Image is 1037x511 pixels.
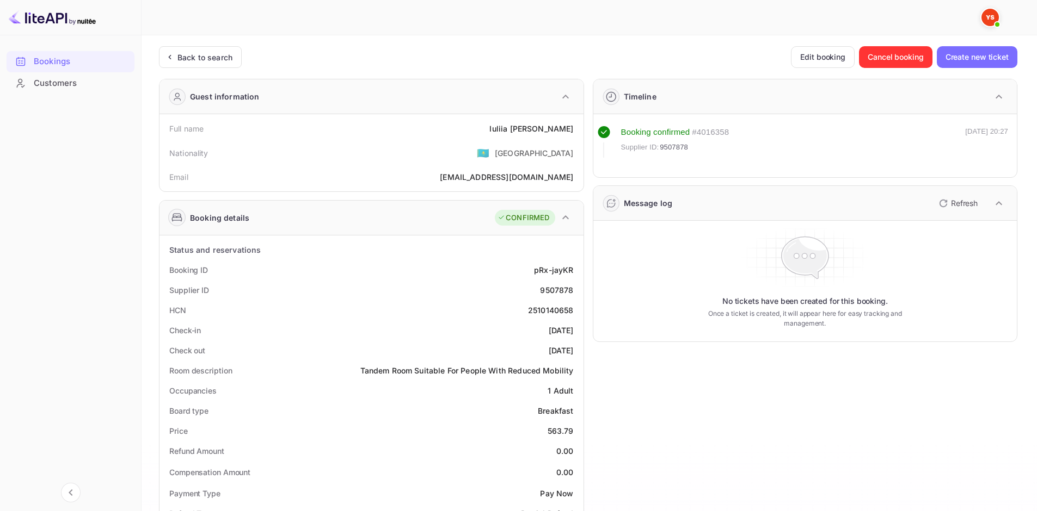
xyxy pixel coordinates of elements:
div: HCN [169,304,186,316]
div: 9507878 [540,284,573,296]
a: Bookings [7,51,134,71]
button: Refresh [932,195,982,212]
div: 0.00 [556,466,574,478]
div: Check-in [169,325,201,336]
div: Tandem Room Suitable For People With Reduced Mobility [360,365,574,376]
div: Customers [7,73,134,94]
div: [EMAIL_ADDRESS][DOMAIN_NAME] [440,171,573,183]
div: [DATE] 20:27 [965,126,1008,158]
div: Refund Amount [169,445,224,457]
div: Payment Type [169,488,220,499]
div: Timeline [624,91,656,102]
div: Booking ID [169,264,208,276]
span: Supplier ID: [621,142,659,153]
div: [DATE] [549,325,574,336]
div: CONFIRMED [498,213,549,223]
div: Room description [169,365,232,376]
div: Supplier ID [169,284,209,296]
div: # 4016358 [692,126,729,139]
div: Bookings [7,51,134,72]
div: Iuliia [PERSON_NAME] [489,123,573,134]
div: Guest information [190,91,260,102]
div: 0.00 [556,445,574,457]
div: Bookings [34,55,129,68]
button: Collapse navigation [61,483,81,502]
div: Pay Now [540,488,573,499]
div: Back to search [177,52,232,63]
div: Email [169,171,188,183]
p: Once a ticket is created, it will appear here for easy tracking and management. [691,309,919,328]
span: 9507878 [660,142,688,153]
div: 2510140658 [528,304,574,316]
div: Message log [624,197,673,209]
div: 1 Adult [548,385,573,396]
span: United States [477,143,489,163]
a: Customers [7,73,134,93]
div: Booking details [190,212,249,223]
div: Full name [169,123,204,134]
div: 563.79 [548,425,574,437]
div: Status and reservations [169,244,261,255]
div: Customers [34,77,129,90]
div: Compensation Amount [169,466,250,478]
p: Refresh [951,197,978,209]
button: Edit booking [791,46,855,68]
img: Yandex Support [981,9,999,26]
div: Nationality [169,147,208,159]
div: [GEOGRAPHIC_DATA] [495,147,574,159]
div: Breakfast [538,405,573,416]
div: [DATE] [549,345,574,356]
button: Cancel booking [859,46,932,68]
div: Booking confirmed [621,126,690,139]
button: Create new ticket [937,46,1017,68]
div: Board type [169,405,208,416]
img: LiteAPI logo [9,9,96,26]
div: Occupancies [169,385,217,396]
div: Check out [169,345,205,356]
div: Price [169,425,188,437]
p: No tickets have been created for this booking. [722,296,888,307]
div: pRx-jayKR [534,264,573,276]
